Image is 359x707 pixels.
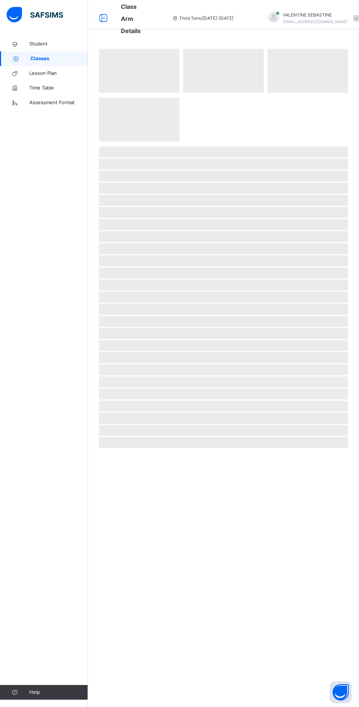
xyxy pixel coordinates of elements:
span: ‌ [99,316,348,327]
span: Student [29,40,88,48]
span: ‌ [99,98,179,142]
span: ‌ [99,376,348,387]
span: ‌ [183,49,264,93]
span: ‌ [99,328,348,339]
span: ‌ [99,304,348,315]
span: ‌ [267,49,348,93]
span: ‌ [99,146,348,157]
span: ‌ [99,389,348,400]
span: ‌ [99,425,348,436]
span: ‌ [99,437,348,448]
span: ‌ [99,364,348,375]
span: ‌ [99,292,348,303]
span: ‌ [99,207,348,218]
span: ‌ [99,280,348,291]
span: ‌ [99,255,348,266]
span: ‌ [99,413,348,424]
span: ‌ [99,195,348,206]
span: ‌ [99,158,348,170]
span: Help [29,689,88,696]
span: Class Arm Details [121,3,141,34]
img: safsims [7,7,63,22]
span: ‌ [99,352,348,363]
span: Lesson Plan [29,70,88,77]
span: Assessment Format [29,99,88,106]
span: [EMAIL_ADDRESS][DOMAIN_NAME] [283,19,348,24]
span: ‌ [99,243,348,254]
span: ‌ [99,183,348,194]
span: session/term information [172,15,233,22]
span: VALENTINE SEBASTINE [283,12,348,18]
span: Classes [30,55,88,62]
span: ‌ [99,219,348,230]
span: ‌ [99,267,348,278]
span: Time Table [29,84,88,92]
span: ‌ [99,171,348,182]
span: ‌ [99,49,179,93]
button: Open asap [330,681,352,703]
span: ‌ [99,340,348,351]
span: ‌ [99,231,348,242]
span: ‌ [99,401,348,412]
